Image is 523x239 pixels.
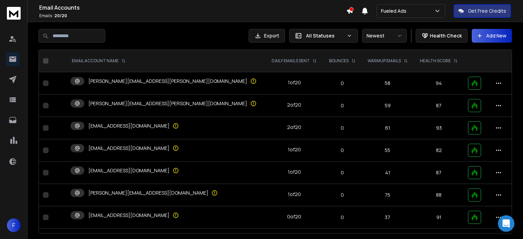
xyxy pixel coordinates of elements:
div: 2 of 20 [287,124,301,131]
td: 87 [414,162,464,184]
p: [PERSON_NAME][EMAIL_ADDRESS][PERSON_NAME][DOMAIN_NAME] [88,100,247,107]
button: Health Check [416,29,468,43]
td: 59 [361,95,414,117]
div: Open Intercom Messenger [498,215,514,232]
p: Emails : [39,13,346,19]
td: 55 [361,139,414,162]
p: 0 [327,124,357,131]
p: All Statuses [306,32,344,39]
p: BOUNCES [329,58,349,64]
td: 75 [361,184,414,206]
p: Fueled Ads [381,8,409,14]
td: 82 [414,139,464,162]
p: [PERSON_NAME][EMAIL_ADDRESS][DOMAIN_NAME] [88,189,208,196]
p: [EMAIL_ADDRESS][DOMAIN_NAME] [88,212,170,219]
td: 93 [414,117,464,139]
td: 94 [414,72,464,95]
div: 2 of 20 [287,101,301,108]
td: 61 [361,117,414,139]
p: [EMAIL_ADDRESS][DOMAIN_NAME] [88,122,170,129]
p: HEALTH SCORE [420,58,451,64]
td: 91 [414,206,464,229]
div: 1 of 20 [288,169,301,175]
td: 41 [361,162,414,184]
div: 1 of 20 [288,146,301,153]
p: [PERSON_NAME][EMAIL_ADDRESS][PERSON_NAME][DOMAIN_NAME] [88,78,247,85]
p: 0 [327,80,357,87]
p: 0 [327,192,357,198]
div: 0 of 20 [287,213,301,220]
button: Export [249,29,285,43]
button: F [7,218,21,232]
p: [EMAIL_ADDRESS][DOMAIN_NAME] [88,167,170,174]
h1: Email Accounts [39,3,346,12]
td: 87 [414,95,464,117]
button: Get Free Credits [454,4,511,18]
td: 88 [414,184,464,206]
p: 0 [327,102,357,109]
p: WARMUP EMAILS [368,58,401,64]
p: Get Free Credits [468,8,506,14]
div: 1 of 20 [288,79,301,86]
p: 0 [327,147,357,154]
div: 1 of 20 [288,191,301,198]
p: 0 [327,169,357,176]
td: 37 [361,206,414,229]
p: 0 [327,214,357,221]
button: Newest [362,29,407,43]
div: EMAIL ACCOUNT NAME [72,58,126,64]
span: 20 / 20 [54,13,67,19]
p: Health Check [430,32,462,39]
p: DAILY EMAILS SENT [272,58,310,64]
p: [EMAIL_ADDRESS][DOMAIN_NAME] [88,145,170,152]
img: logo [7,7,21,20]
button: Add New [472,29,512,43]
td: 58 [361,72,414,95]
